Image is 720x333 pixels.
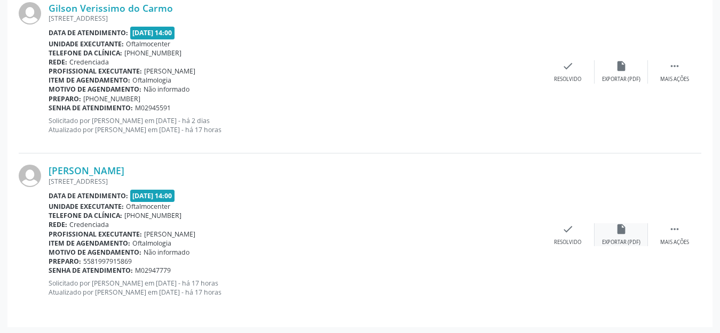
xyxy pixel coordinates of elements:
div: Exportar (PDF) [602,76,640,83]
span: Oftalmocenter [126,39,170,48]
b: Motivo de agendamento: [49,248,141,257]
div: Mais ações [660,76,689,83]
b: Unidade executante: [49,202,124,211]
b: Item de agendamento: [49,239,130,248]
img: img [19,165,41,187]
span: [PHONE_NUMBER] [124,211,181,220]
p: Solicitado por [PERSON_NAME] em [DATE] - há 17 horas Atualizado por [PERSON_NAME] em [DATE] - há ... [49,279,541,297]
b: Preparo: [49,257,81,266]
i: insert_drive_file [615,60,627,72]
b: Item de agendamento: [49,76,130,85]
span: Credenciada [69,58,109,67]
span: Credenciada [69,220,109,229]
span: Oftalmologia [132,239,171,248]
b: Data de atendimento: [49,28,128,37]
b: Data de atendimento: [49,191,128,200]
i: check [562,60,574,72]
div: Resolvido [554,239,581,246]
span: Não informado [144,85,189,94]
i: check [562,223,574,235]
span: Oftalmocenter [126,202,170,211]
span: 5581997915869 [83,257,132,266]
span: [DATE] 14:00 [130,27,175,39]
p: Solicitado por [PERSON_NAME] em [DATE] - há 2 dias Atualizado por [PERSON_NAME] em [DATE] - há 17... [49,116,541,134]
div: Exportar (PDF) [602,239,640,246]
span: [PERSON_NAME] [144,67,195,76]
b: Telefone da clínica: [49,211,122,220]
span: [PHONE_NUMBER] [83,94,140,103]
b: Preparo: [49,94,81,103]
b: Senha de atendimento: [49,103,133,112]
img: img [19,2,41,25]
span: Oftalmologia [132,76,171,85]
div: Resolvido [554,76,581,83]
span: [PERSON_NAME] [144,230,195,239]
b: Telefone da clínica: [49,48,122,58]
i: insert_drive_file [615,223,627,235]
span: [PHONE_NUMBER] [124,48,181,58]
div: [STREET_ADDRESS] [49,177,541,186]
b: Senha de atendimento: [49,266,133,275]
b: Unidade executante: [49,39,124,48]
span: M02945591 [135,103,171,112]
a: Gilson Verissimo do Carmo [49,2,173,14]
a: [PERSON_NAME] [49,165,124,176]
i:  [669,223,681,235]
span: [DATE] 14:00 [130,190,175,202]
b: Profissional executante: [49,67,142,76]
span: M02947779 [135,266,171,275]
b: Rede: [49,58,67,67]
div: [STREET_ADDRESS] [49,14,541,23]
b: Rede: [49,220,67,229]
span: Não informado [144,248,189,257]
i:  [669,60,681,72]
b: Profissional executante: [49,230,142,239]
div: Mais ações [660,239,689,246]
b: Motivo de agendamento: [49,85,141,94]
